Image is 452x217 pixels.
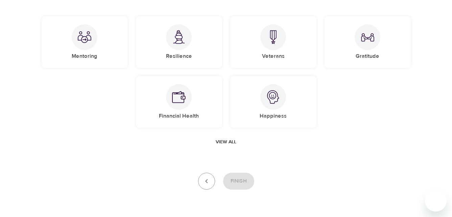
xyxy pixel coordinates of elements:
div: MentoringMentoring [42,16,128,68]
img: Resilience [172,30,186,44]
h5: Mentoring [72,53,97,60]
h5: Resilience [166,53,192,60]
h5: Financial Health [159,113,199,120]
h5: Veterans [262,53,285,60]
img: Gratitude [361,30,374,44]
img: Veterans [266,30,280,44]
div: VeteransVeterans [230,16,316,68]
button: View all [213,136,239,148]
h5: Happiness [260,113,287,120]
img: Financial Health [172,90,186,104]
span: View all [216,138,236,146]
iframe: Button to launch messaging window [425,190,447,212]
img: Happiness [266,90,280,104]
h5: Gratitude [356,53,379,60]
div: Financial HealthFinancial Health [136,76,222,128]
div: ResilienceResilience [136,16,222,68]
div: GratitudeGratitude [325,16,411,68]
img: Mentoring [78,30,91,44]
div: HappinessHappiness [230,76,316,128]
